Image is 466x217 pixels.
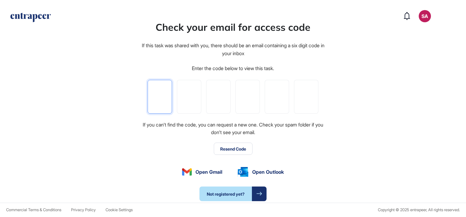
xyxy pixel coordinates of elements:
[195,168,222,176] span: Open Gmail
[10,13,52,24] a: entrapeer-logo
[252,168,284,176] span: Open Outlook
[378,208,460,212] div: Copyright © 2025 entrapeer, All rights reserved.
[71,208,96,212] a: Privacy Policy
[6,208,61,212] a: Commercial Terms & Conditions
[141,121,325,137] div: If you can't find the code, you can request a new one. Check your spam folder if you don't see yo...
[199,187,267,201] a: Not registered yet?
[199,187,252,201] span: Not registered yet?
[214,143,253,155] button: Resend Code
[192,65,274,73] div: Enter the code below to view this task.
[419,10,431,22] button: SA
[238,167,284,177] a: Open Outlook
[141,42,325,57] div: If this task was shared with you, there should be an email containing a six digit code in your inbox
[106,208,133,212] a: Cookie Settings
[182,168,222,176] a: Open Gmail
[106,207,133,212] span: Cookie Settings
